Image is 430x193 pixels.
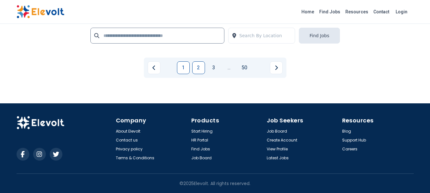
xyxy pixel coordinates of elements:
[116,155,154,161] a: Terms & Conditions
[191,155,212,161] a: Job Board
[191,138,208,143] a: HR Portal
[343,7,371,17] a: Resources
[17,116,64,129] img: Elevolt
[191,116,263,125] h4: Products
[180,180,250,187] p: © 2025 Elevolt. All rights reserved.
[267,155,289,161] a: Latest Jobs
[267,116,338,125] h4: Job Seekers
[116,147,143,152] a: Privacy policy
[342,147,357,152] a: Careers
[299,7,317,17] a: Home
[342,129,351,134] a: Blog
[267,129,287,134] a: Job Board
[208,61,220,74] a: Page 3
[148,61,283,74] ul: Pagination
[267,147,288,152] a: View Profile
[392,5,411,18] a: Login
[177,61,190,74] a: Page 1 is your current page
[342,116,414,125] h4: Resources
[148,61,160,74] a: Previous page
[223,61,236,74] a: Jump forward
[116,116,187,125] h4: Company
[398,162,430,193] iframe: Chat Widget
[116,138,138,143] a: Contact us
[317,7,343,17] a: Find Jobs
[192,61,205,74] a: Page 2
[191,129,213,134] a: Start Hiring
[238,61,251,74] a: Page 50
[371,7,392,17] a: Contact
[191,147,210,152] a: Find Jobs
[116,129,140,134] a: About Elevolt
[342,138,366,143] a: Support Hub
[270,61,283,74] a: Next page
[299,28,340,44] button: Find Jobs
[17,5,64,18] img: Elevolt
[267,138,297,143] a: Create Account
